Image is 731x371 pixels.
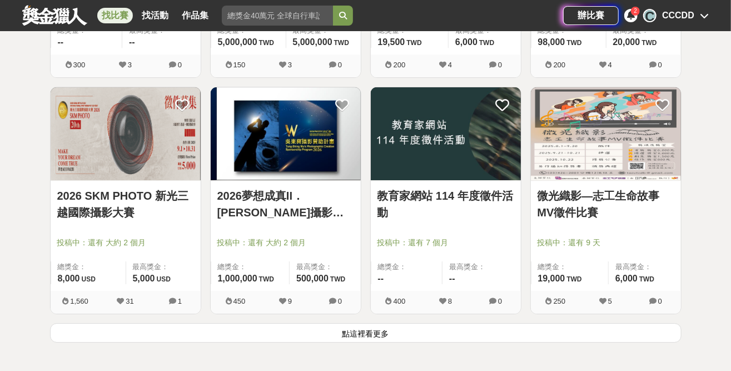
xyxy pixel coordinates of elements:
[218,37,257,47] span: 5,000,000
[133,274,155,283] span: 5,000
[58,37,64,47] span: --
[378,261,436,273] span: 總獎金：
[177,8,213,23] a: 作品集
[394,297,406,305] span: 400
[658,297,662,305] span: 0
[563,6,619,25] a: 辦比賽
[296,274,329,283] span: 500,000
[57,187,194,221] a: 2026 SKM PHOTO 新光三越國際攝影大賽
[538,187,674,221] a: 微光織影—志工生命故事MV徵件比賽
[217,187,354,221] a: 2026夢想成真II．[PERSON_NAME]攝影贊助計畫
[371,87,521,181] a: Cover Image
[296,261,354,273] span: 最高獎金：
[211,87,361,180] img: Cover Image
[538,274,565,283] span: 19,000
[222,6,333,26] input: 總獎金40萬元 全球自行車設計比賽
[259,39,274,47] span: TWD
[378,274,384,283] span: --
[378,37,405,47] span: 19,500
[634,8,637,14] span: 2
[642,39,657,47] span: TWD
[97,8,133,23] a: 找比賽
[479,39,494,47] span: TWD
[643,9,657,22] div: C
[498,61,502,69] span: 0
[233,61,246,69] span: 150
[338,61,342,69] span: 0
[58,261,119,273] span: 總獎金：
[50,323,682,343] button: 點這裡看更多
[531,87,681,180] img: Cover Image
[554,297,566,305] span: 250
[218,274,257,283] span: 1,000,000
[126,297,133,305] span: 31
[498,297,502,305] span: 0
[128,61,132,69] span: 3
[615,274,638,283] span: 6,000
[217,237,354,249] span: 投稿中：還有 大約 2 個月
[259,275,274,283] span: TWD
[51,87,201,180] img: Cover Image
[82,275,96,283] span: USD
[608,297,612,305] span: 5
[538,261,601,273] span: 總獎金：
[211,87,361,181] a: Cover Image
[70,297,88,305] span: 1,560
[449,274,455,283] span: --
[449,261,514,273] span: 最高獎金：
[394,61,406,69] span: 200
[57,237,194,249] span: 投稿中：還有 大約 2 個月
[538,37,565,47] span: 98,000
[613,37,640,47] span: 20,000
[51,87,201,181] a: Cover Image
[371,87,521,180] img: Cover Image
[608,61,612,69] span: 4
[338,297,342,305] span: 0
[330,275,345,283] span: TWD
[288,61,292,69] span: 3
[538,237,674,249] span: 投稿中：還有 9 天
[178,297,182,305] span: 1
[233,297,246,305] span: 450
[554,61,566,69] span: 200
[615,261,674,273] span: 最高獎金：
[133,261,194,273] span: 最高獎金：
[662,9,694,22] div: CCCDD
[157,275,171,283] span: USD
[334,39,349,47] span: TWD
[288,297,292,305] span: 9
[531,87,681,181] a: Cover Image
[137,8,173,23] a: 找活動
[73,61,86,69] span: 300
[377,187,514,221] a: 教育家網站 114 年度徵件活動
[58,274,80,283] span: 8,000
[178,61,182,69] span: 0
[448,297,452,305] span: 8
[658,61,662,69] span: 0
[566,39,581,47] span: TWD
[639,275,654,283] span: TWD
[377,237,514,249] span: 投稿中：還有 7 個月
[293,37,332,47] span: 5,000,000
[455,37,478,47] span: 6,000
[406,39,421,47] span: TWD
[448,61,452,69] span: 4
[129,37,135,47] span: --
[566,275,581,283] span: TWD
[218,261,283,273] span: 總獎金：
